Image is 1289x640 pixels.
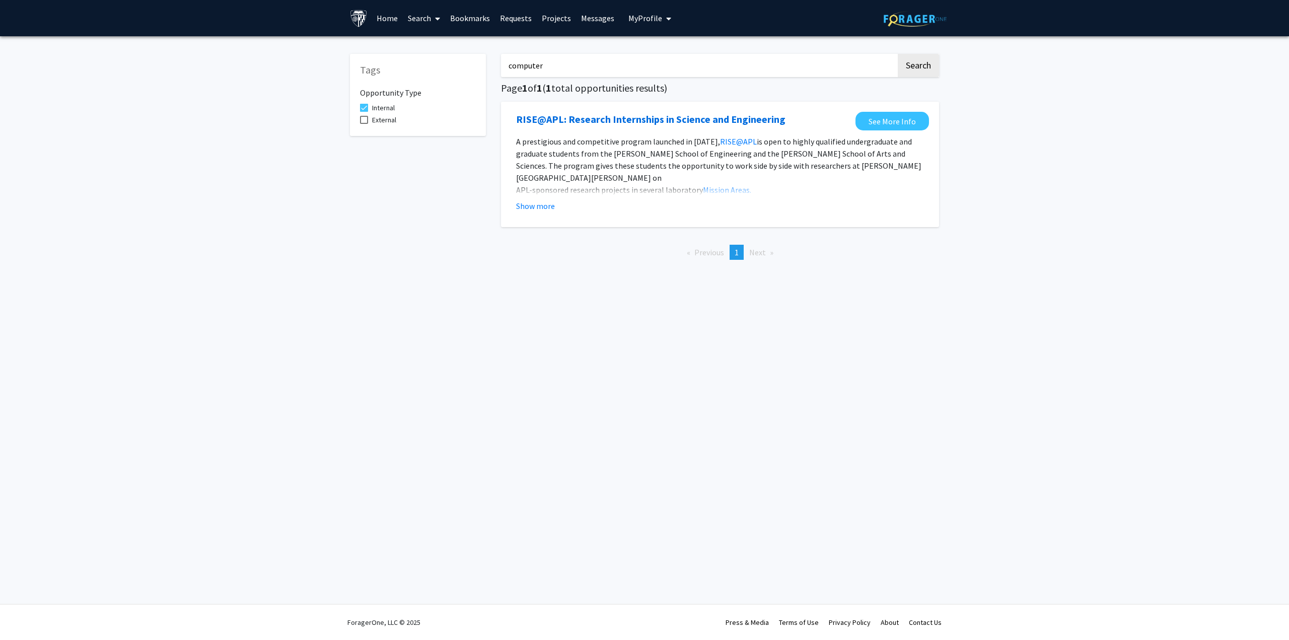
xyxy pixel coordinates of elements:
[516,184,924,196] p: APL-sponsored research projects in several laboratory
[501,82,939,94] h5: Page of ( total opportunities results)
[495,1,537,36] a: Requests
[360,64,476,76] h5: Tags
[881,618,899,627] a: About
[372,114,396,126] span: External
[350,10,368,27] img: Johns Hopkins University Logo
[347,605,420,640] div: ForagerOne, LLC © 2025
[855,112,929,130] a: Opens in a new tab
[501,54,896,77] input: Search Keywords
[8,595,43,632] iframe: Chat
[909,618,942,627] a: Contact Us
[628,13,662,23] span: My Profile
[516,200,555,212] button: Show more
[522,82,528,94] span: 1
[829,618,871,627] a: Privacy Policy
[537,1,576,36] a: Projects
[694,247,724,257] span: Previous
[516,135,924,184] p: A prestigious and competitive program launched in [DATE], is open to highly qualified undergradua...
[372,1,403,36] a: Home
[403,1,445,36] a: Search
[898,54,939,77] button: Search
[372,102,395,114] span: Internal
[360,80,476,98] h6: Opportunity Type
[501,245,939,260] ul: Pagination
[546,82,551,94] span: 1
[735,247,739,257] span: 1
[749,247,766,257] span: Next
[703,185,751,195] a: Mission Areas.
[720,136,757,147] a: RISE@APL
[576,1,619,36] a: Messages
[884,11,947,27] img: ForagerOne Logo
[726,618,769,627] a: Press & Media
[445,1,495,36] a: Bookmarks
[537,82,542,94] span: 1
[516,112,785,127] a: Opens in a new tab
[779,618,819,627] a: Terms of Use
